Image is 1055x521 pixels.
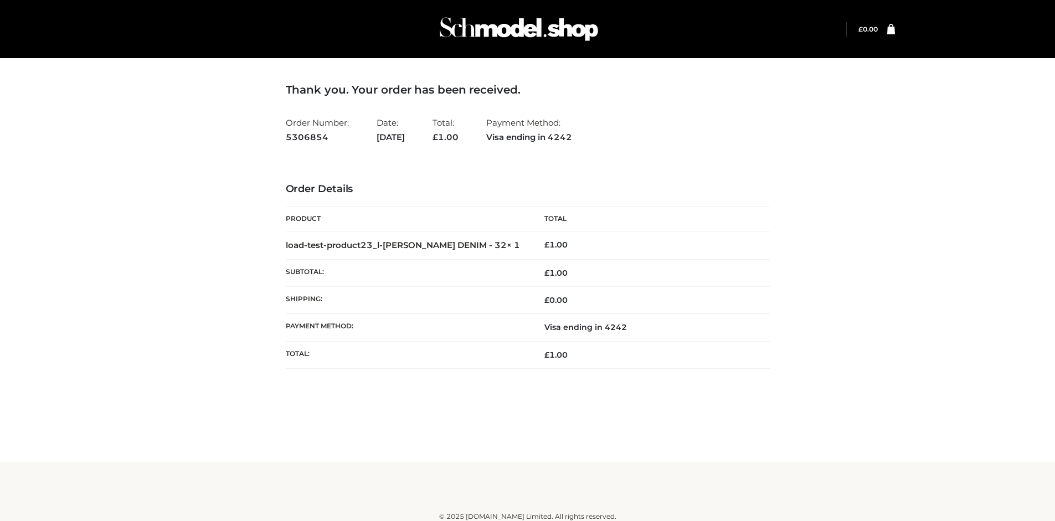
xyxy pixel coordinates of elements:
[377,130,405,145] strong: [DATE]
[544,268,568,278] span: 1.00
[486,113,572,147] li: Payment Method:
[858,25,863,33] span: £
[286,259,528,286] th: Subtotal:
[433,132,459,142] span: 1.00
[544,350,568,360] span: 1.00
[377,113,405,147] li: Date:
[528,207,770,231] th: Total
[544,240,568,250] bdi: 1.00
[858,25,878,33] a: £0.00
[286,183,770,195] h3: Order Details
[286,287,528,314] th: Shipping:
[507,240,520,250] strong: × 1
[544,350,549,360] span: £
[286,130,349,145] strong: 5306854
[544,240,549,250] span: £
[286,240,520,250] strong: load-test-product23_l-[PERSON_NAME] DENIM - 32
[858,25,878,33] bdi: 0.00
[286,341,528,368] th: Total:
[544,268,549,278] span: £
[544,295,568,305] bdi: 0.00
[486,130,572,145] strong: Visa ending in 4242
[286,113,349,147] li: Order Number:
[528,314,770,341] td: Visa ending in 4242
[286,207,528,231] th: Product
[433,113,459,147] li: Total:
[286,83,770,96] h3: Thank you. Your order has been received.
[436,7,602,51] img: Schmodel Admin 964
[286,314,528,341] th: Payment method:
[544,295,549,305] span: £
[433,132,438,142] span: £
